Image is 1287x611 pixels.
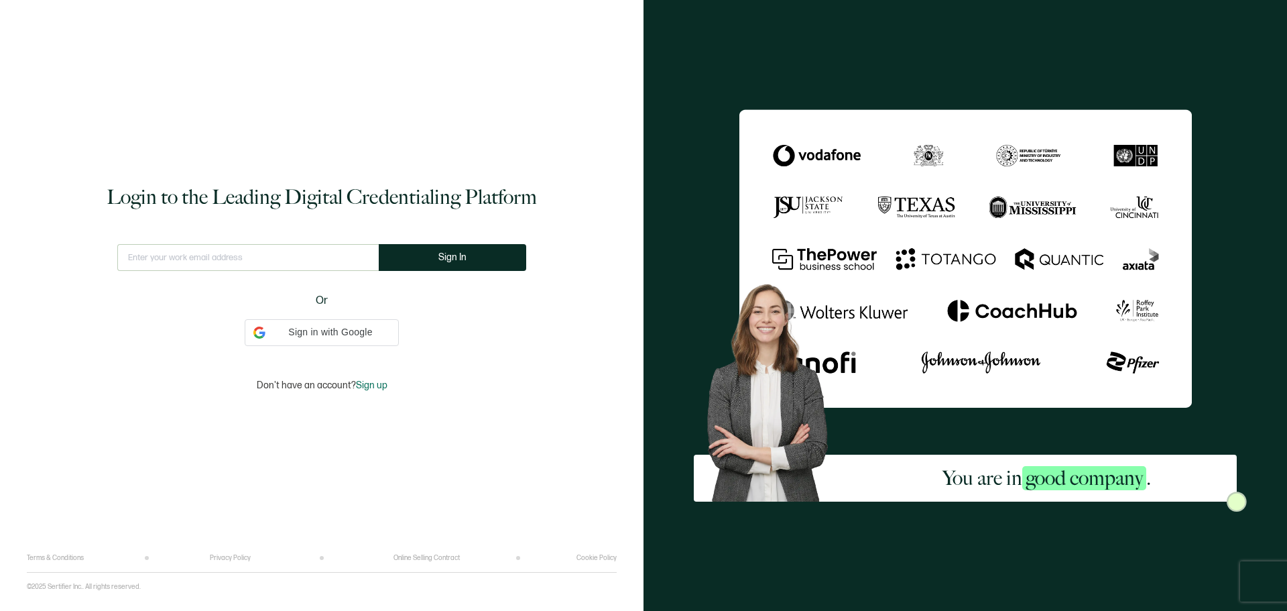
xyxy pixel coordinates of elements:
p: ©2025 Sertifier Inc.. All rights reserved. [27,583,141,591]
img: Sertifier Login - You are in <span class="strong-h">good company</span>. [739,109,1192,408]
a: Cookie Policy [576,554,617,562]
a: Privacy Policy [210,554,251,562]
span: Sign up [356,380,387,391]
img: Sertifier Login [1227,492,1247,512]
h2: You are in . [942,465,1151,492]
a: Terms & Conditions [27,554,84,562]
h1: Login to the Leading Digital Credentialing Platform [107,184,537,211]
input: Enter your work email address [117,244,379,271]
p: Don't have an account? [257,380,387,391]
span: Or [316,292,328,309]
img: Sertifier Login - You are in <span class="strong-h">good company</span>. Hero [694,273,857,502]
span: Sign In [438,252,467,262]
div: Sign in with Google [245,319,399,346]
a: Online Selling Contract [393,554,460,562]
span: good company [1022,466,1146,490]
button: Sign In [379,244,526,271]
span: Sign in with Google [271,325,390,339]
